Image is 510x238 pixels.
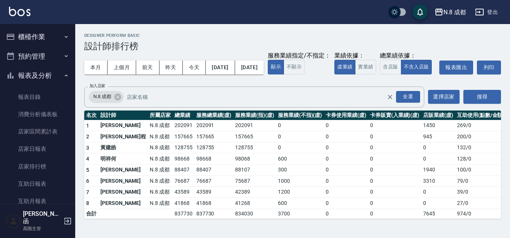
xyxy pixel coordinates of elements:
span: 8 [86,200,89,206]
div: 全選 [396,91,420,103]
button: 不顯示 [284,60,305,74]
td: N.8 成都 [148,198,173,209]
td: 157665 [173,131,194,142]
td: 3700 [276,209,324,218]
td: 128 / 0 [455,153,506,165]
td: 0 [324,131,368,142]
button: 搜尋 [463,90,501,104]
button: 預約管理 [3,47,72,66]
td: 98068 [233,153,276,165]
td: 128755 [173,142,194,153]
a: 報表目錄 [3,88,72,106]
td: 0 [276,120,324,131]
table: a dense table [84,111,506,219]
td: N.8 成都 [148,120,173,131]
td: 0 [421,186,455,198]
button: 選擇店家 [428,90,460,104]
th: 所屬店家 [148,111,173,120]
td: 0 [324,186,368,198]
h2: Designer Perform Basic [84,33,501,38]
div: 總業績依據： [380,52,436,60]
td: 41868 [173,198,194,209]
td: 0 [276,131,324,142]
td: 834030 [233,209,276,218]
input: 店家名稱 [125,90,400,103]
th: 服務業績(指)(虛) [233,111,276,120]
td: 27 / 0 [455,198,506,209]
button: 本月 [84,61,108,74]
button: 昨天 [159,61,183,74]
td: 0 [324,198,368,209]
td: 0 [421,153,455,165]
td: 明祥何 [99,153,148,165]
th: 服務業績(不指)(虛) [276,111,324,120]
button: [DATE] [206,61,235,74]
button: 報表匯出 [439,61,473,74]
th: 互助使用(點數/金額) [455,111,506,120]
button: 今天 [183,61,206,74]
span: N.8 成都 [89,93,116,100]
td: 128755 [194,142,234,153]
button: save [413,5,428,20]
a: 互助月報表 [3,193,72,210]
button: 報表及分析 [3,66,72,85]
td: 200 / 0 [455,131,506,142]
span: 3 [86,145,89,151]
td: [PERSON_NAME]程 [99,131,148,142]
td: 41268 [233,198,276,209]
td: N.8 成都 [148,186,173,198]
td: 0 [368,164,421,176]
td: 合計 [84,209,99,218]
td: [PERSON_NAME] [99,120,148,131]
td: 76687 [173,176,194,187]
a: 店家排行榜 [3,158,72,175]
th: 總業績 [173,111,194,120]
a: 店家區間累計表 [3,123,72,140]
h5: [PERSON_NAME]函 [23,210,61,225]
button: [DATE] [235,61,264,74]
td: 600 [276,153,324,165]
td: 157665 [194,131,234,142]
td: 974 / 0 [455,209,506,218]
td: N.8 成都 [148,131,173,142]
td: 837730 [173,209,194,218]
span: 6 [86,178,89,184]
td: 0 [324,153,368,165]
th: 服務總業績(虛) [194,111,234,120]
td: 202091 [173,120,194,131]
td: 837730 [194,209,234,218]
button: 實業績 [355,60,376,74]
button: 含店販 [380,60,401,74]
td: [PERSON_NAME] [99,176,148,187]
td: 1450 [421,120,455,131]
button: 虛業績 [334,60,355,74]
th: 卡券販賣(入業績)(虛) [368,111,421,120]
img: Logo [9,7,30,16]
div: N.8 成都 [443,8,466,17]
td: 42389 [233,186,276,198]
button: 前天 [136,61,159,74]
th: 卡券使用業績(虛) [324,111,368,120]
button: 櫃檯作業 [3,27,72,47]
td: 1940 [421,164,455,176]
div: 業績依據： [334,52,376,60]
span: 4 [86,156,89,162]
td: 98668 [173,153,194,165]
td: 157665 [233,131,276,142]
a: 店家日報表 [3,140,72,158]
a: 互助日報表 [3,175,72,193]
td: 0 [368,131,421,142]
td: 0 [324,209,368,218]
td: 0 [368,142,421,153]
td: 0 [324,164,368,176]
a: 消費分析儀表板 [3,106,72,123]
span: 7 [86,189,89,195]
td: 39 / 0 [455,186,506,198]
td: 0 [368,120,421,131]
td: 黃建皓 [99,142,148,153]
td: 0 [324,142,368,153]
td: 1000 [276,176,324,187]
td: 75687 [233,176,276,187]
td: 0 [368,209,421,218]
th: 店販業績(虛) [421,111,455,120]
